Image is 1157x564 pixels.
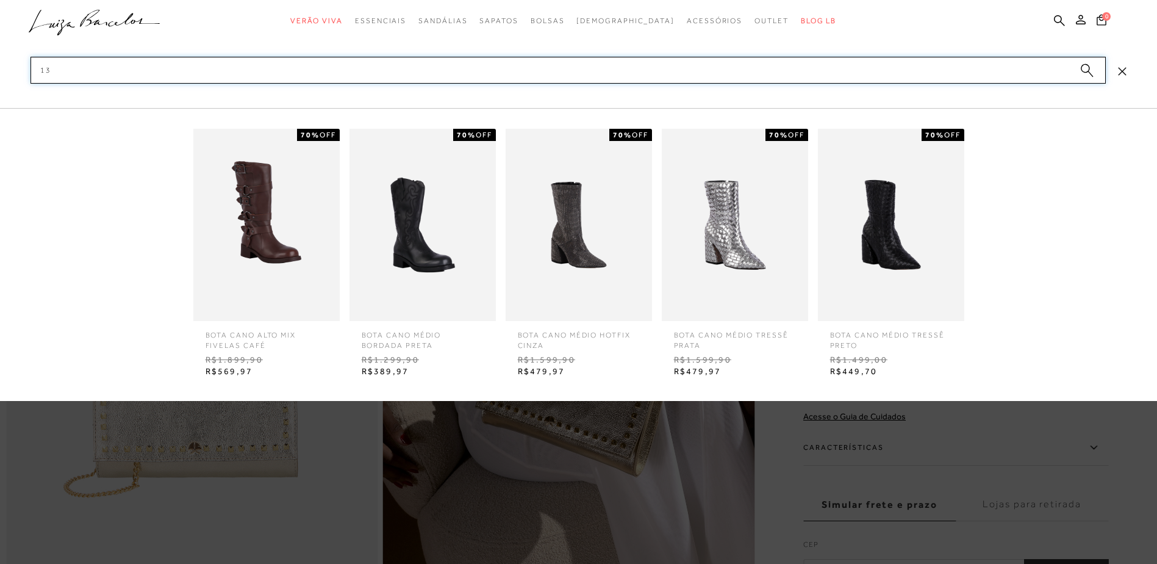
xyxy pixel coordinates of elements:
[190,129,343,381] a: Bota cano alto mix fivelas café 70%OFF Bota cano alto mix fivelas café R$1.899,90 R$569,97
[320,131,336,139] span: OFF
[196,321,337,351] span: Bota cano alto mix fivelas café
[355,10,406,32] a: categoryNavScreenReaderText
[1102,12,1111,21] span: 0
[476,131,492,139] span: OFF
[509,351,649,369] span: R$1.599,90
[353,351,493,369] span: R$1.299,90
[509,363,649,381] span: R$479,97
[353,363,493,381] span: R$389,97
[457,131,476,139] strong: 70%
[662,129,808,321] img: Bota cano médio tressê prata
[754,10,789,32] a: categoryNavScreenReaderText
[576,16,675,25] span: [DEMOGRAPHIC_DATA]
[355,16,406,25] span: Essenciais
[754,16,789,25] span: Outlet
[769,131,788,139] strong: 70%
[196,351,337,369] span: R$1.899,90
[665,351,805,369] span: R$1.599,90
[506,129,652,321] img: Bota cano médio hotfix cinza
[818,129,964,321] img: Bota cano médio tressê preto
[576,10,675,32] a: noSubCategoriesText
[821,351,961,369] span: R$1.499,00
[801,16,836,25] span: BLOG LB
[687,16,742,25] span: Acessórios
[503,129,655,381] a: Bota cano médio hotfix cinza 70%OFF Bota cano médio hotfix cinza R$1.599,90 R$479,97
[196,363,337,381] span: R$569,97
[1093,13,1110,30] button: 0
[301,131,320,139] strong: 70%
[290,10,343,32] a: categoryNavScreenReaderText
[821,321,961,351] span: Bota cano médio tressê preto
[531,10,565,32] a: categoryNavScreenReaderText
[346,129,499,381] a: Bota cano médio bordada preta 70%OFF Bota cano médio bordada preta R$1.299,90 R$389,97
[815,129,967,381] a: Bota cano médio tressê preto 70%OFF Bota cano médio tressê preto R$1.499,00 R$449,70
[944,131,961,139] span: OFF
[30,57,1106,84] input: Buscar.
[509,321,649,351] span: Bota cano médio hotfix cinza
[531,16,565,25] span: Bolsas
[659,129,811,381] a: Bota cano médio tressê prata 70%OFF Bota cano médio tressê prata R$1.599,90 R$479,97
[801,10,836,32] a: BLOG LB
[687,10,742,32] a: categoryNavScreenReaderText
[925,131,944,139] strong: 70%
[290,16,343,25] span: Verão Viva
[788,131,804,139] span: OFF
[821,363,961,381] span: R$449,70
[349,129,496,321] img: Bota cano médio bordada preta
[193,129,340,321] img: Bota cano alto mix fivelas café
[479,16,518,25] span: Sapatos
[665,321,805,351] span: Bota cano médio tressê prata
[479,10,518,32] a: categoryNavScreenReaderText
[418,10,467,32] a: categoryNavScreenReaderText
[665,363,805,381] span: R$479,97
[353,321,493,351] span: Bota cano médio bordada preta
[632,131,648,139] span: OFF
[613,131,632,139] strong: 70%
[418,16,467,25] span: Sandálias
